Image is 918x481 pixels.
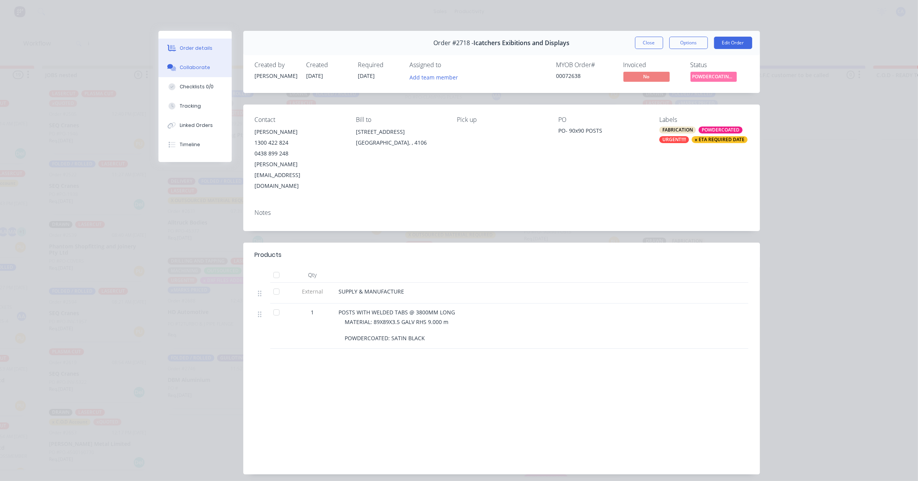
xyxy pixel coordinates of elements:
div: PO [558,116,647,123]
span: POSTS WITH WELDED TABS @ 3800MM LONG [339,309,455,316]
div: URGENT!!!! [659,136,689,143]
span: 1 [311,308,314,316]
div: [PERSON_NAME][EMAIL_ADDRESS][DOMAIN_NAME] [255,159,344,191]
button: Linked Orders [158,116,232,135]
span: SUPPLY & MANUFACTURE [339,288,404,295]
div: Order details [180,45,212,52]
div: Collaborate [180,64,210,71]
div: POWDERCOATED [699,127,743,133]
div: Qty [290,267,336,283]
button: Add team member [410,72,462,82]
button: Collaborate [158,58,232,77]
span: No [623,72,670,81]
div: [PERSON_NAME] [255,72,297,80]
div: Checklists 0/0 [180,83,214,90]
button: Edit Order [714,37,752,49]
div: Created [307,61,349,69]
div: 00072638 [556,72,614,80]
span: [DATE] [358,72,375,79]
div: MYOB Order # [556,61,614,69]
button: Tracking [158,96,232,116]
button: Add team member [405,72,462,82]
button: Order details [158,39,232,58]
div: Timeline [180,141,200,148]
span: [DATE] [307,72,323,79]
button: POWDERCOATING/S... [691,72,737,83]
div: Contact [255,116,344,123]
div: [PERSON_NAME]1300 422 8240438 899 248[PERSON_NAME][EMAIL_ADDRESS][DOMAIN_NAME] [255,127,344,191]
div: [STREET_ADDRESS][GEOGRAPHIC_DATA], , 4106 [356,127,445,151]
div: PO- 90x90 POSTS [558,127,647,137]
span: POWDERCOATING/S... [691,72,737,81]
button: Options [669,37,708,49]
div: Status [691,61,748,69]
div: 0438 899 248 [255,148,344,159]
div: FABRICATION [659,127,696,133]
div: [GEOGRAPHIC_DATA], , 4106 [356,137,445,148]
div: Labels [659,116,748,123]
div: Pick up [457,116,546,123]
div: Products [255,250,282,260]
div: Invoiced [623,61,681,69]
div: Created by [255,61,297,69]
div: Assigned to [410,61,487,69]
button: Checklists 0/0 [158,77,232,96]
span: External [293,287,333,295]
div: Bill to [356,116,445,123]
span: Order #2718 - [433,39,473,47]
div: x ETA REQUIRED DATE [692,136,748,143]
div: [STREET_ADDRESS] [356,127,445,137]
div: Required [358,61,401,69]
span: MATERIAL: 89X89X3.5 GALV RHS 9.000 m POWDERCOATED: SATIN BLACK [345,318,449,342]
button: Close [635,37,663,49]
div: Linked Orders [180,122,213,129]
div: 1300 422 824 [255,137,344,148]
div: Tracking [180,103,201,110]
div: [PERSON_NAME] [255,127,344,137]
button: Timeline [158,135,232,154]
span: Icatchers Exibitions and Displays [473,39,569,47]
div: Notes [255,209,748,216]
